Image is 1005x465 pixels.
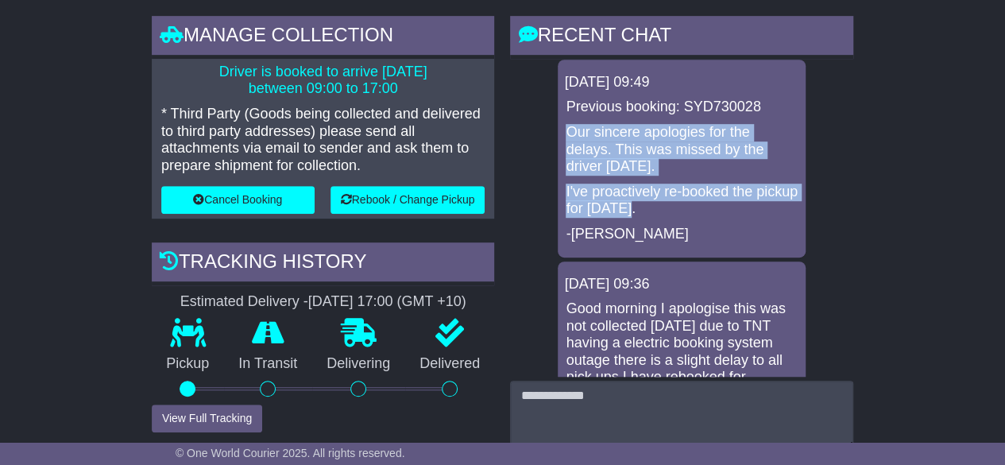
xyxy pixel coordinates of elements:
[566,226,798,243] p: -[PERSON_NAME]
[152,405,262,432] button: View Full Tracking
[566,184,798,218] p: I've proactively re-booked the pickup for [DATE].
[312,355,405,373] p: Delivering
[308,293,466,311] div: [DATE] 17:00 (GMT +10)
[161,106,485,174] p: * Third Party (Goods being collected and delivered to third party addresses) please send all atta...
[224,355,312,373] p: In Transit
[564,74,799,91] div: [DATE] 09:49
[330,186,485,214] button: Rebook / Change Pickup
[510,16,853,59] div: RECENT CHAT
[152,242,495,285] div: Tracking history
[152,355,224,373] p: Pickup
[564,276,799,293] div: [DATE] 09:36
[566,300,798,438] p: Good morning I apologise this was not collected [DATE] due to TNT having a electric booking syste...
[161,186,315,214] button: Cancel Booking
[152,293,495,311] div: Estimated Delivery -
[405,355,495,373] p: Delivered
[176,447,405,459] span: © One World Courier 2025. All rights reserved.
[161,64,485,98] p: Driver is booked to arrive [DATE] between 09:00 to 17:00
[566,124,798,176] p: Our sincere apologies for the delays. This was missed by the driver [DATE].
[566,99,798,116] p: Previous booking: SYD730028
[152,16,495,59] div: Manage collection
